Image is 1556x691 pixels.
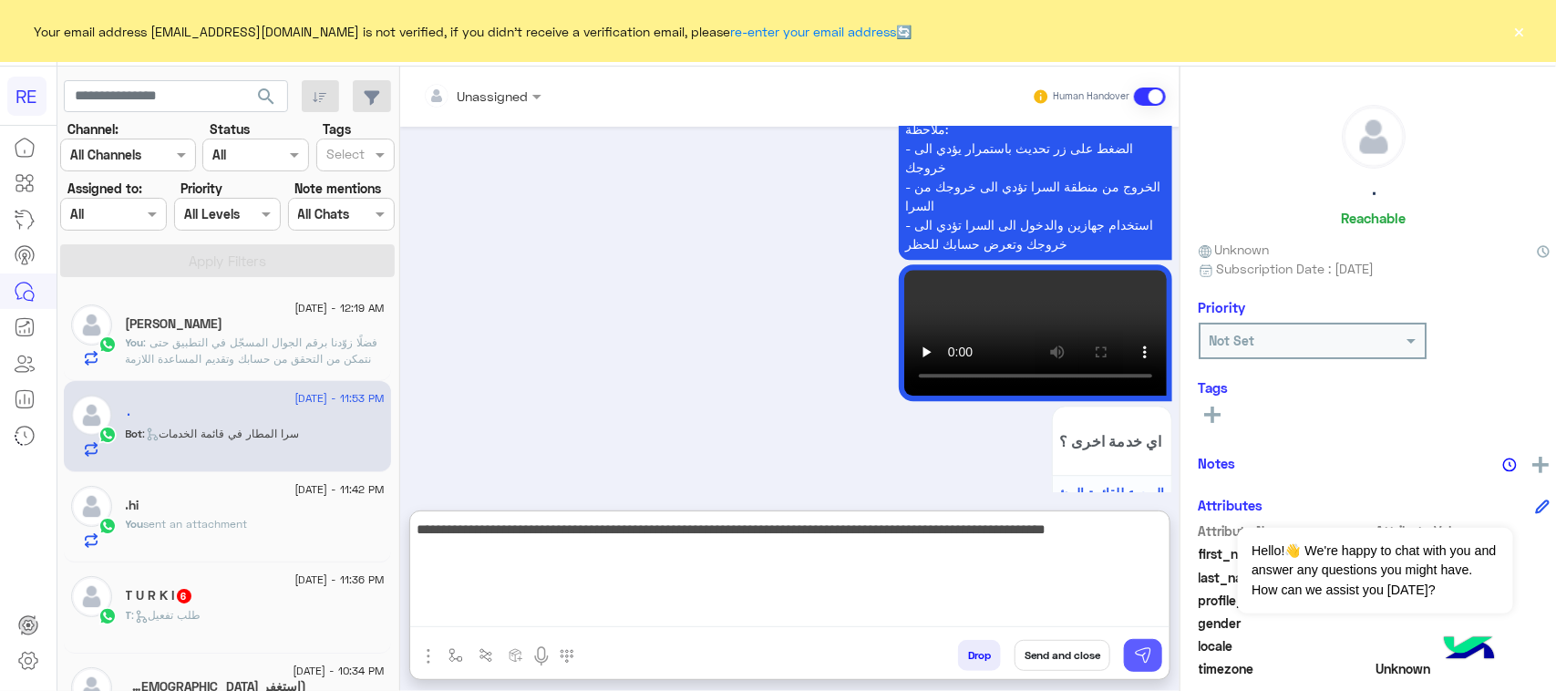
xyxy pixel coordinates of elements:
span: gender [1199,614,1373,633]
img: defaultAdmin.png [71,395,112,436]
span: Hello!👋 We're happy to chat with you and answer any questions you might have. How can we assist y... [1238,528,1512,614]
span: الرجوع للقائمة الرئ [1060,485,1165,500]
img: select flow [448,648,463,663]
img: Trigger scenario [479,648,493,663]
span: You [126,517,144,531]
div: RE [7,77,46,116]
h5: T U R K I [126,588,193,603]
span: : طلب تفعيل [132,608,201,622]
button: × [1510,22,1529,40]
a: re-enter your email address [731,24,897,39]
button: Apply Filters [60,244,395,277]
label: Status [210,119,250,139]
label: Note mentions [294,179,381,198]
h6: Notes [1199,455,1236,471]
span: locale [1199,636,1373,655]
small: Human Handover [1054,89,1130,104]
span: 6 [177,589,191,603]
img: defaultAdmin.png [1343,106,1405,168]
label: Channel: [67,119,119,139]
img: send voice note [531,645,552,667]
span: فضلًا زوّدنا برقم الجوال المسجّل في التطبيق حتى نتمكن من التحقق من حسابك وتقديم المساعدة اللازمة ... [126,335,378,382]
h5: عبدالرحمن الشهري [126,316,223,332]
button: create order [500,640,531,670]
span: search [255,86,277,108]
span: Your email address [EMAIL_ADDRESS][DOMAIN_NAME] is not verified, if you didn't receive a verifica... [35,22,912,41]
h6: Priority [1199,299,1246,315]
h6: Attributes [1199,497,1263,513]
span: [DATE] - 11:53 PM [295,390,385,407]
img: WhatsApp [98,426,117,444]
h5: .hi [126,498,139,513]
img: defaultAdmin.png [71,304,112,345]
span: [DATE] - 12:19 AM [295,300,385,316]
span: sent an attachment [144,517,248,531]
img: hulul-logo.png [1437,618,1501,682]
span: timezone [1199,659,1373,678]
span: Subscription Date : [DATE] [1216,259,1374,278]
span: last_name [1199,568,1373,587]
span: T [126,608,132,622]
label: Assigned to: [67,179,142,198]
span: profile_pic [1199,591,1373,610]
button: select flow [440,640,470,670]
span: Unknown [1199,240,1270,259]
img: make a call [560,649,574,664]
img: add [1532,457,1549,473]
span: [DATE] - 11:42 PM [295,481,385,498]
img: send attachment [417,645,439,667]
img: send message [1134,646,1152,665]
span: [DATE] - 11:36 PM [295,572,385,588]
img: defaultAdmin.png [71,576,112,617]
h6: Tags [1199,379,1550,396]
span: first_name [1199,544,1373,563]
h5: ٠ [1369,182,1378,203]
img: WhatsApp [98,517,117,535]
img: create order [509,648,523,663]
button: Trigger scenario [470,640,500,670]
span: null [1376,636,1550,655]
span: Attribute Name [1199,521,1373,541]
span: Unknown [1376,659,1550,678]
img: WhatsApp [98,335,117,354]
label: Tags [323,119,351,139]
button: search [244,80,289,119]
h6: Reachable [1342,210,1407,226]
span: : سرا المطار في قائمة الخدمات [143,427,300,440]
label: Priority [180,179,222,198]
span: Bot [126,427,143,440]
img: WhatsApp [98,607,117,625]
img: notes [1502,458,1517,472]
h5: ٠ [126,407,133,422]
span: اي خدمة اخرى ؟ [1059,432,1165,449]
span: You [126,335,144,349]
button: Send and close [1015,640,1110,671]
div: Select [324,144,365,168]
img: defaultAdmin.png [71,486,112,527]
span: null [1376,614,1550,633]
span: [DATE] - 10:34 PM [294,663,385,679]
button: Drop [958,640,1001,671]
